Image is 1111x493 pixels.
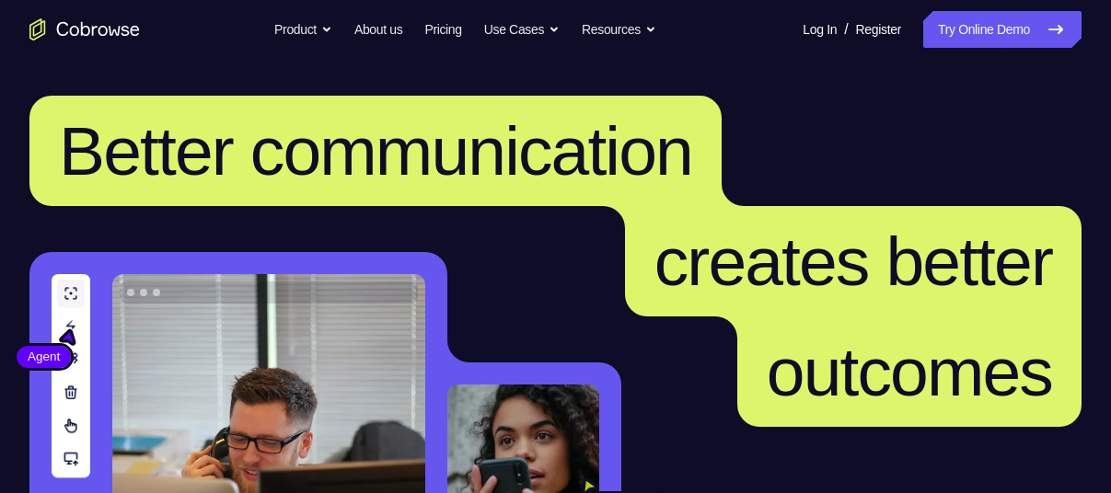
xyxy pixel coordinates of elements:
[484,11,560,48] button: Use Cases
[354,11,402,48] a: About us
[923,11,1082,48] a: Try Online Demo
[767,333,1052,410] span: outcomes
[803,11,837,48] a: Log In
[582,11,656,48] button: Resources
[274,11,332,48] button: Product
[844,18,848,40] span: /
[29,18,140,40] a: Go to the home page
[59,112,692,189] span: Better communication
[424,11,461,48] a: Pricing
[654,223,1052,300] span: creates better
[856,11,901,48] a: Register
